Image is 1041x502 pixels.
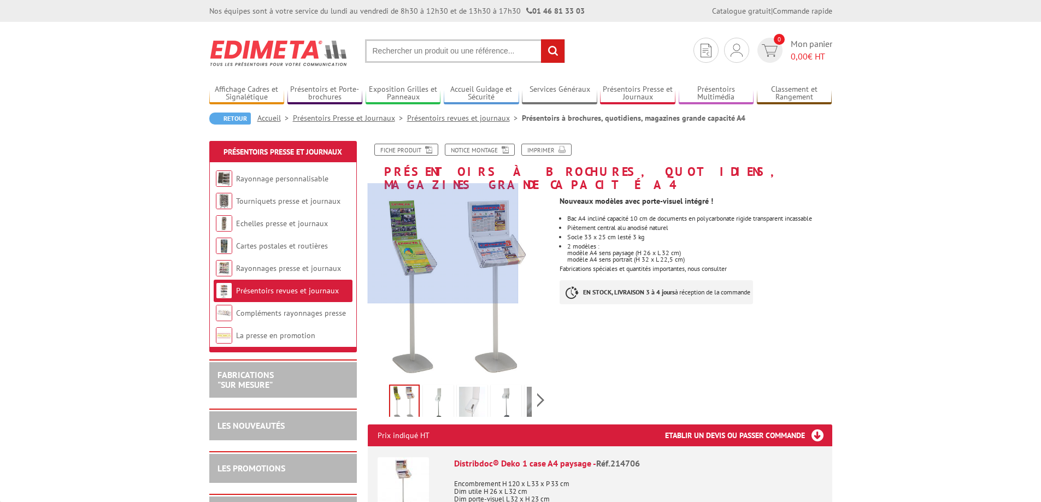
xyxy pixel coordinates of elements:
[293,113,407,123] a: Présentoirs Presse et Journaux
[216,238,232,254] img: Cartes postales et routières
[755,38,832,63] a: devis rapide 0 Mon panier 0,00€ HT
[526,6,585,16] strong: 01 46 81 33 03
[236,174,328,184] a: Rayonnage personnalisable
[217,420,285,431] a: LES NOUVEAUTÉS
[536,391,546,409] span: Next
[522,113,745,123] li: Présentoirs à brochures, quotidiens, magazines grande capacité A4
[236,308,346,318] a: Compléments rayonnages presse
[390,386,419,420] img: presentoirs_de_sol_214706_1.jpg
[216,327,232,344] img: La presse en promotion
[731,44,743,57] img: devis rapide
[407,113,522,123] a: Présentoirs revues et journaux
[374,144,438,156] a: Fiche produit
[216,215,232,232] img: Echelles presse et journaux
[216,260,232,276] img: Rayonnages presse et journaux
[236,196,340,206] a: Tourniquets presse et journaux
[216,282,232,299] img: Présentoirs revues et journaux
[217,369,274,390] a: FABRICATIONS"Sur Mesure"
[444,85,519,103] a: Accueil Guidage et Sécurité
[679,85,754,103] a: Présentoirs Multimédia
[360,144,840,191] h1: Présentoirs à brochures, quotidiens, magazines grande capacité A4
[791,50,832,63] span: € HT
[454,457,822,470] div: Distribdoc® Deko 1 case A4 paysage -
[541,39,564,63] input: rechercher
[287,85,363,103] a: Présentoirs et Porte-brochures
[224,147,342,157] a: Présentoirs Presse et Journaux
[209,113,251,125] a: Retour
[236,218,328,228] a: Echelles presse et journaux
[236,263,341,273] a: Rayonnages presse et journaux
[216,193,232,209] img: Tourniquets presse et journaux
[791,38,832,63] span: Mon panier
[522,85,597,103] a: Services Généraux
[236,241,328,251] a: Cartes postales et routières
[209,33,349,73] img: Edimeta
[493,387,519,421] img: distribdoc_deko_1_case_a4_paysage_214706_paysage_vide.jpg
[773,6,832,16] a: Commande rapide
[521,144,572,156] a: Imprimer
[459,387,485,421] img: distribdoc_deko_1_case_a4_portrait_214705_zoom_vide.jpg
[712,6,771,16] a: Catalogue gratuit
[257,113,293,123] a: Accueil
[527,387,553,421] img: distribdoc_deko_1_case_a4_paysage_214706_paysage_zoom_vide.jpg
[209,85,285,103] a: Affichage Cadres et Signalétique
[596,458,640,469] span: Réf.214706
[366,85,441,103] a: Exposition Grilles et Panneaux
[600,85,675,103] a: Présentoirs Presse et Journaux
[378,424,430,446] p: Prix indiqué HT
[216,305,232,321] img: Compléments rayonnages presse
[791,51,808,62] span: 0,00
[236,330,315,340] a: La presse en promotion
[701,44,711,57] img: devis rapide
[762,44,778,57] img: devis rapide
[209,5,585,16] div: Nos équipes sont à votre service du lundi au vendredi de 8h30 à 12h30 et de 13h30 à 17h30
[712,5,832,16] div: |
[365,39,565,63] input: Rechercher un produit ou une référence...
[774,34,785,45] span: 0
[217,463,285,474] a: LES PROMOTIONS
[665,424,832,446] h3: Etablir un devis ou passer commande
[445,144,515,156] a: Notice Montage
[216,170,232,187] img: Rayonnage personnalisable
[236,286,339,296] a: Présentoirs revues et journaux
[425,387,451,421] img: distribdoc_deko_1_case_a4_portrait_214705_vide.jpg
[757,85,832,103] a: Classement et Rangement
